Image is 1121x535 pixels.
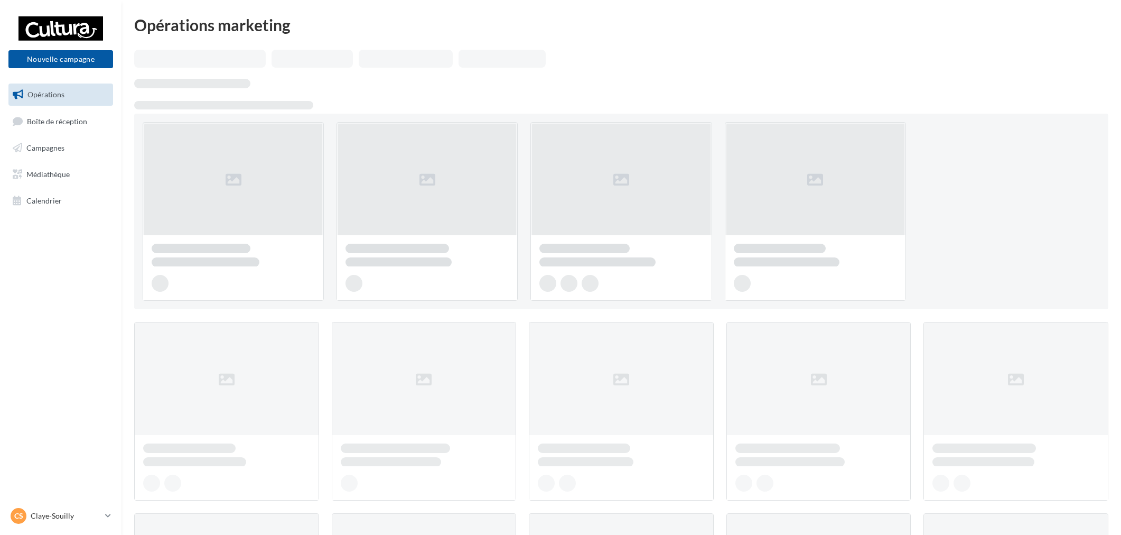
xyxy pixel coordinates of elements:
a: Médiathèque [6,163,115,186]
button: Nouvelle campagne [8,50,113,68]
span: Opérations [27,90,64,99]
div: Opérations marketing [134,17,1108,33]
p: Claye-Souilly [31,511,101,521]
a: CS Claye-Souilly [8,506,113,526]
a: Calendrier [6,190,115,212]
span: Médiathèque [26,170,70,179]
a: Campagnes [6,137,115,159]
span: Boîte de réception [27,116,87,125]
a: Boîte de réception [6,110,115,133]
span: Campagnes [26,143,64,152]
span: Calendrier [26,196,62,205]
span: CS [14,511,23,521]
a: Opérations [6,84,115,106]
